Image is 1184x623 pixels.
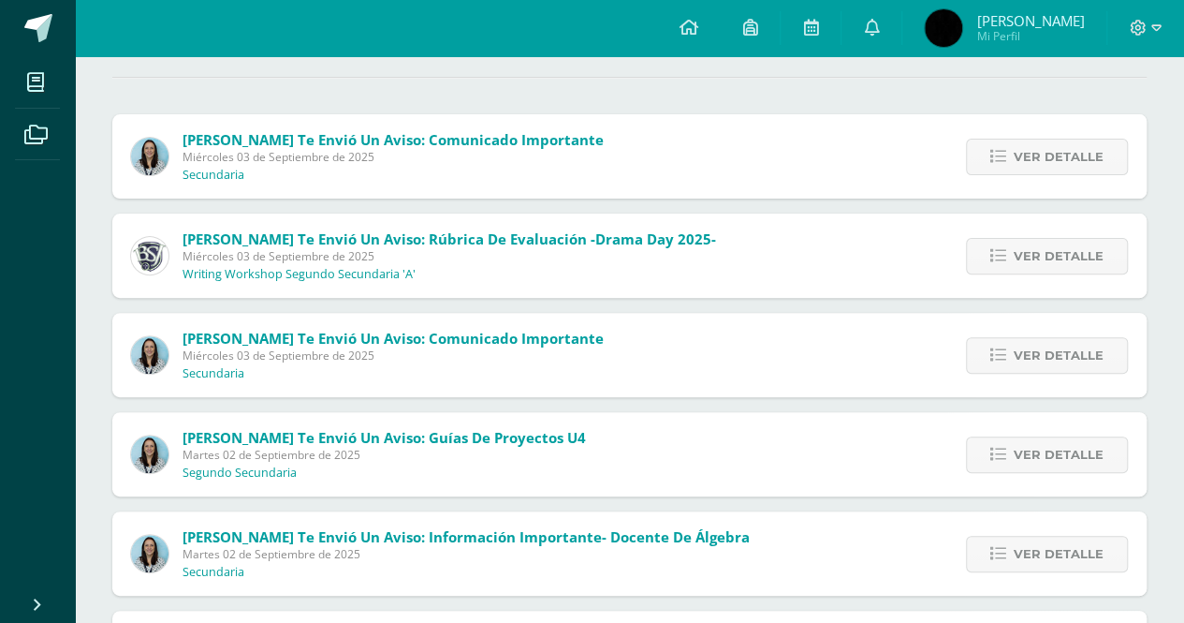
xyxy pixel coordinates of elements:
img: aed16db0a88ebd6752f21681ad1200a1.png [131,436,168,473]
p: Secundaria [183,565,244,580]
span: Mi Perfil [976,28,1084,44]
span: Ver detalle [1014,239,1104,274]
span: Ver detalle [1014,537,1104,571]
span: Miércoles 03 de Septiembre de 2025 [183,348,604,363]
span: [PERSON_NAME] [976,11,1084,30]
span: [PERSON_NAME] te envió un aviso: Comunicado importante [183,329,604,348]
span: [PERSON_NAME] te envió un aviso: Comunicado importante [183,130,604,149]
span: Ver detalle [1014,140,1104,174]
span: [PERSON_NAME] te envió un aviso: Rúbrica de Evaluación -Drama Day 2025- [183,230,716,248]
img: aed16db0a88ebd6752f21681ad1200a1.png [131,138,168,175]
span: Miércoles 03 de Septiembre de 2025 [183,149,604,165]
span: Martes 02 de Septiembre de 2025 [183,546,750,562]
p: Writing Workshop Segundo Secundaria 'A' [183,267,416,282]
p: Secundaria [183,168,244,183]
span: Ver detalle [1014,438,1104,472]
img: aed16db0a88ebd6752f21681ad1200a1.png [131,336,168,374]
span: Miércoles 03 de Septiembre de 2025 [183,248,716,264]
p: Secundaria [183,366,244,381]
img: aed16db0a88ebd6752f21681ad1200a1.png [131,535,168,572]
img: 9106a5c91861ec016a9424da0e44e32e.png [925,9,962,47]
span: Martes 02 de Septiembre de 2025 [183,447,586,463]
span: [PERSON_NAME] te envió un aviso: Guías de Proyectos U4 [183,428,586,447]
span: [PERSON_NAME] te envió un aviso: Información importante- docente de Álgebra [183,527,750,546]
img: 16c3d0cd5e8cae4aecb86a0a5c6f5782.png [131,237,168,274]
span: Ver detalle [1014,338,1104,373]
p: Segundo Secundaria [183,466,297,481]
